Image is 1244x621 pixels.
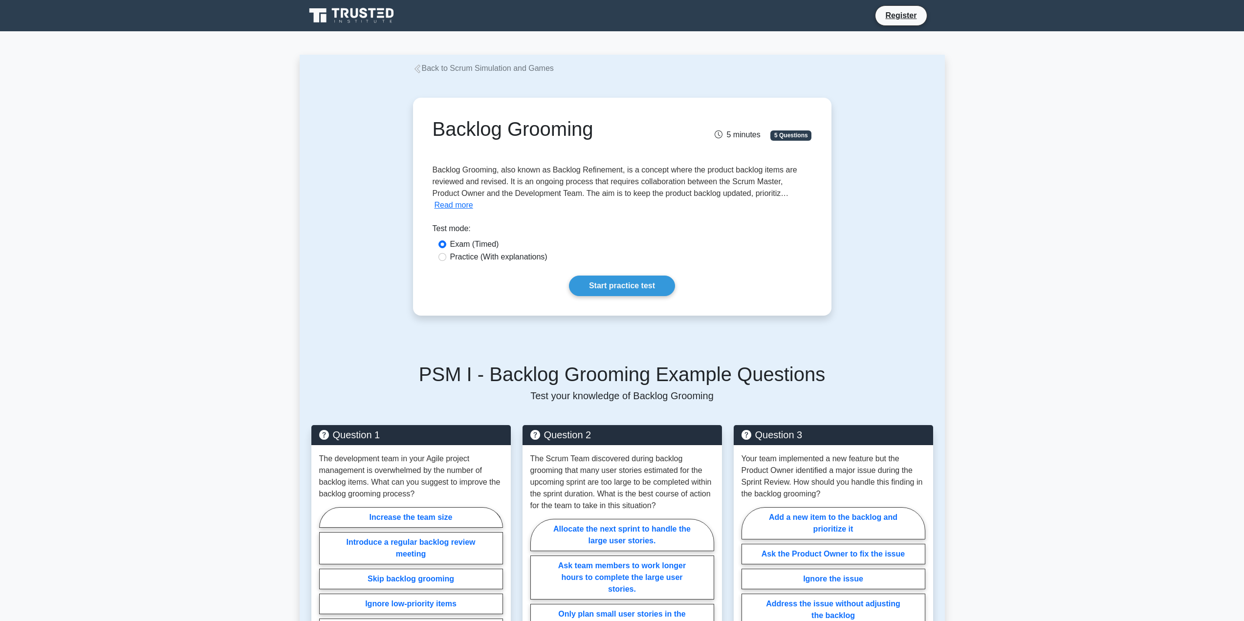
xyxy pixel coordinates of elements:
[433,223,812,238] div: Test mode:
[319,532,503,564] label: Introduce a regular backlog review meeting
[742,453,925,500] p: Your team implemented a new feature but the Product Owner identified a major issue during the Spr...
[530,429,714,441] h5: Question 2
[433,117,681,141] h1: Backlog Grooming
[450,238,499,250] label: Exam (Timed)
[319,594,503,614] label: Ignore low-priority items
[742,544,925,564] label: Ask the Product Owner to fix the issue
[742,569,925,589] label: Ignore the issue
[742,429,925,441] h5: Question 3
[879,9,922,21] a: Register
[742,507,925,539] label: Add a new item to the backlog and prioritize it
[311,363,933,386] h5: PSM I - Backlog Grooming Example Questions
[413,64,554,72] a: Back to Scrum Simulation and Games
[319,453,503,500] p: The development team in your Agile project management is overwhelmed by the number of backlog ite...
[450,251,547,263] label: Practice (With explanations)
[319,507,503,528] label: Increase the team size
[319,429,503,441] h5: Question 1
[433,166,797,197] span: Backlog Grooming, also known as Backlog Refinement, is a concept where the product backlog items ...
[311,390,933,402] p: Test your knowledge of Backlog Grooming
[770,130,811,140] span: 5 Questions
[435,199,473,211] button: Read more
[715,130,760,139] span: 5 minutes
[569,276,675,296] a: Start practice test
[530,453,714,512] p: The Scrum Team discovered during backlog grooming that many user stories estimated for the upcomi...
[530,556,714,600] label: Ask team members to work longer hours to complete the large user stories.
[319,569,503,589] label: Skip backlog grooming
[530,519,714,551] label: Allocate the next sprint to handle the large user stories.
